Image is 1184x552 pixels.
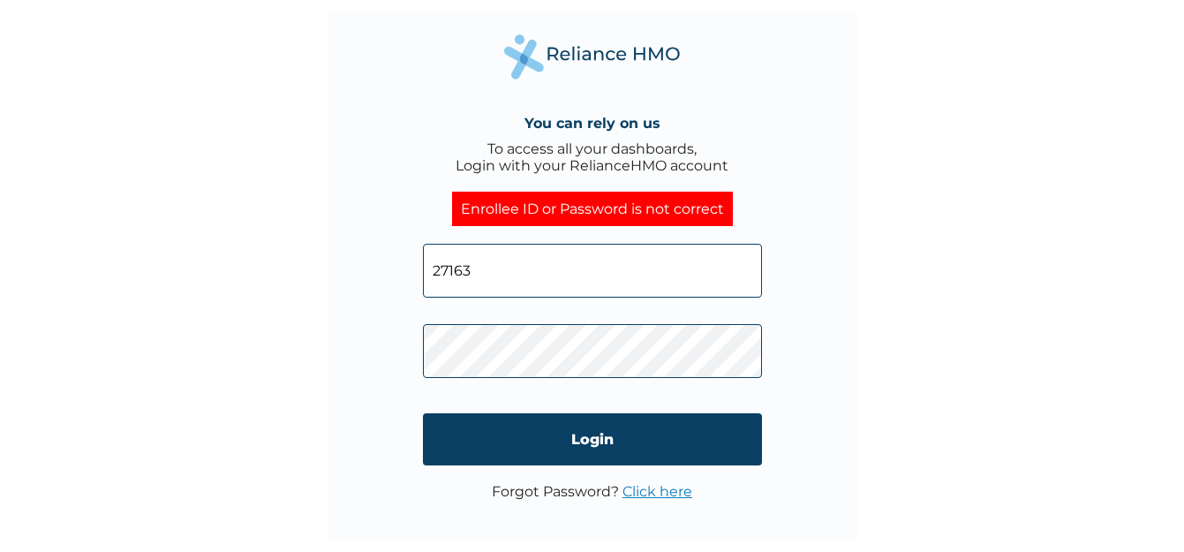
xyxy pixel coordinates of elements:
[622,483,692,500] a: Click here
[524,115,660,132] h4: You can rely on us
[423,244,762,298] input: Email address or HMO ID
[452,192,733,226] div: Enrollee ID or Password is not correct
[456,140,728,174] div: To access all your dashboards, Login with your RelianceHMO account
[504,34,681,79] img: Reliance Health's Logo
[423,413,762,465] input: Login
[492,483,692,500] p: Forgot Password?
